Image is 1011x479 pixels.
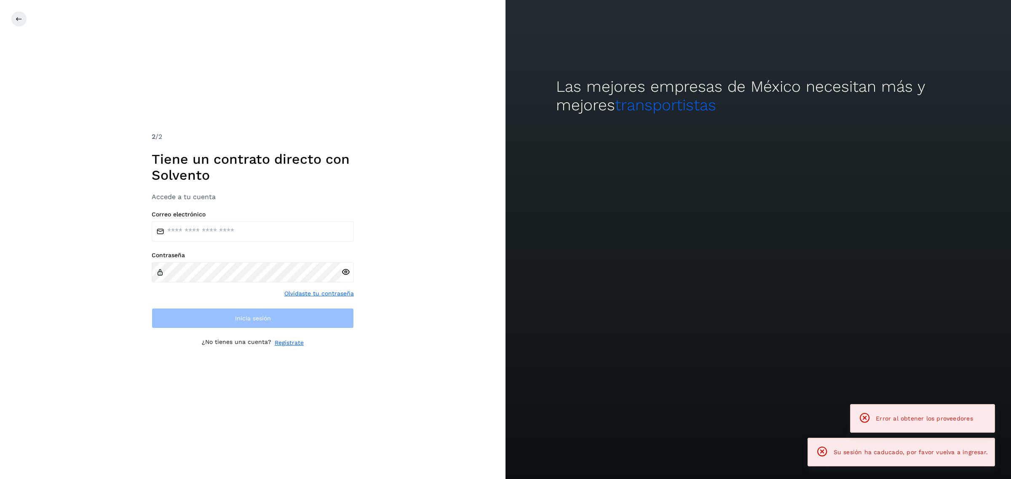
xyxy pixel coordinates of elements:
span: 2 [152,133,155,141]
span: Su sesión ha caducado, por favor vuelva a ingresar. [834,449,988,455]
span: transportistas [615,96,716,114]
a: Olvidaste tu contraseña [284,289,354,298]
span: Inicia sesión [235,315,271,321]
label: Correo electrónico [152,211,354,218]
h2: Las mejores empresas de México necesitan más y mejores [556,77,960,115]
h1: Tiene un contrato directo con Solvento [152,151,354,184]
div: /2 [152,132,354,142]
label: Contraseña [152,252,354,259]
button: Inicia sesión [152,308,354,328]
h3: Accede a tu cuenta [152,193,354,201]
a: Regístrate [275,338,304,347]
p: ¿No tienes una cuenta? [202,338,271,347]
span: Error al obtener los proveedores [876,415,973,422]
